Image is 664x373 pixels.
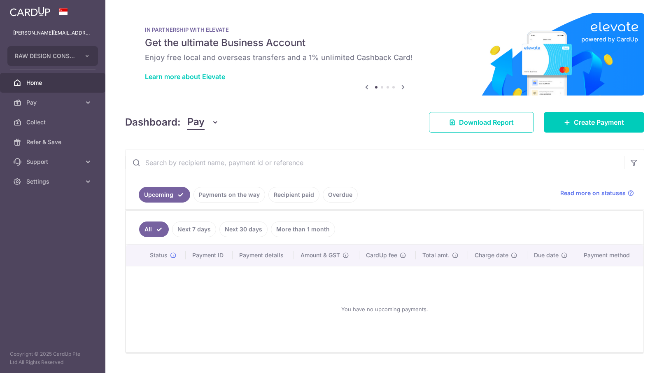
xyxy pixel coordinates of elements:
span: Home [26,79,81,87]
a: Next 30 days [219,221,268,237]
a: All [139,221,169,237]
a: Recipient paid [268,187,319,203]
img: CardUp [10,7,50,16]
th: Payment ID [186,245,233,266]
span: Due date [534,251,559,259]
span: Refer & Save [26,138,81,146]
a: Upcoming [139,187,190,203]
div: You have no upcoming payments. [136,273,634,345]
a: Learn more about Elevate [145,72,225,81]
a: More than 1 month [271,221,335,237]
span: Collect [26,118,81,126]
h5: Get the ultimate Business Account [145,36,624,49]
th: Payment details [233,245,294,266]
span: Settings [26,177,81,186]
h4: Dashboard: [125,115,181,130]
span: CardUp fee [366,251,397,259]
a: Read more on statuses [560,189,634,197]
button: Pay [187,114,219,130]
a: Payments on the way [193,187,265,203]
span: Status [150,251,168,259]
span: Pay [26,98,81,107]
span: Pay [187,114,205,130]
th: Payment method [577,245,643,266]
span: Create Payment [574,117,624,127]
img: Renovation banner [125,13,644,96]
span: Support [26,158,81,166]
input: Search by recipient name, payment id or reference [126,149,624,176]
span: Download Report [459,117,514,127]
a: Download Report [429,112,534,133]
span: Charge date [475,251,508,259]
p: [PERSON_NAME][EMAIL_ADDRESS][DOMAIN_NAME] [13,29,92,37]
h6: Enjoy free local and overseas transfers and a 1% unlimited Cashback Card! [145,53,624,63]
p: IN PARTNERSHIP WITH ELEVATE [145,26,624,33]
a: Overdue [323,187,358,203]
a: Create Payment [544,112,644,133]
span: Read more on statuses [560,189,626,197]
button: RAW DESIGN CONSULTANTS PTE. LTD. [7,46,98,66]
span: RAW DESIGN CONSULTANTS PTE. LTD. [15,52,76,60]
span: Amount & GST [301,251,340,259]
a: Next 7 days [172,221,216,237]
span: Total amt. [422,251,450,259]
